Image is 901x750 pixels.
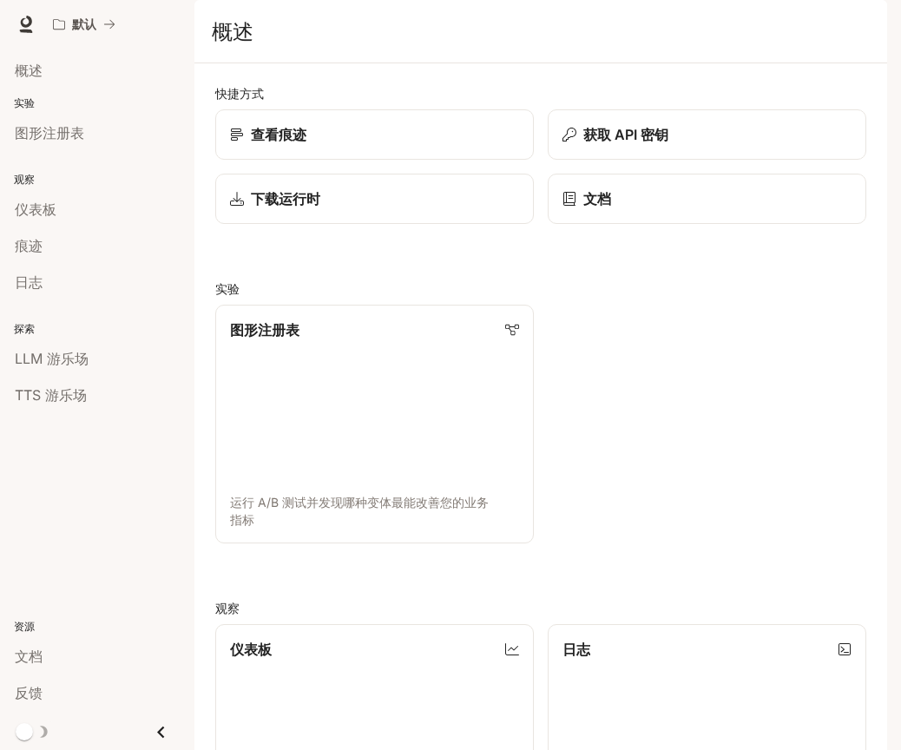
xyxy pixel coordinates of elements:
[212,18,253,44] font: 概述
[72,16,96,31] font: 默认
[215,601,240,615] font: 观察
[583,190,611,207] font: 文档
[548,174,866,224] a: 文档
[215,305,534,543] a: 图形注册表运行 A/B 测试并发现哪种变体最能改善您的业务指标
[45,7,123,42] button: 所有工作区
[562,641,590,658] font: 日志
[230,641,272,658] font: 仪表板
[215,281,240,296] font: 实验
[251,126,306,143] font: 查看痕迹
[215,174,534,224] a: 下载运行时
[230,321,299,339] font: 图形注册表
[548,109,866,160] button: 获取 API 密钥
[583,126,668,143] font: 获取 API 密钥
[251,190,320,207] font: 下载运行时
[215,86,264,101] font: 快捷方式
[230,495,489,527] font: 运行 A/B 测试并发现哪种变体最能改善您的业务指标
[215,109,534,160] a: 查看痕迹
